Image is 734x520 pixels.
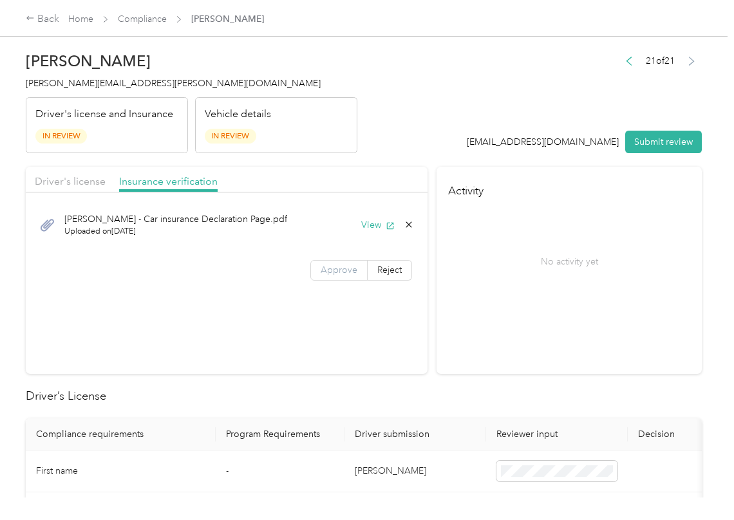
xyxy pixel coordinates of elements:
[344,450,486,492] td: [PERSON_NAME]
[26,450,216,492] td: First name
[216,418,344,450] th: Program Requirements
[26,387,702,405] h2: Driver’s License
[35,107,173,122] p: Driver's license and Insurance
[625,131,702,153] button: Submit review
[541,255,598,268] p: No activity yet
[26,418,216,450] th: Compliance requirements
[118,14,167,24] a: Compliance
[361,218,395,232] button: View
[437,167,702,207] h4: Activity
[646,54,675,68] span: 21 of 21
[64,226,287,237] span: Uploaded on [DATE]
[35,129,87,144] span: In Review
[486,418,628,450] th: Reviewer input
[216,450,344,492] td: -
[64,212,287,226] span: [PERSON_NAME] - Car insurance Declaration Page.pdf
[26,12,59,27] div: Back
[119,175,218,187] span: Insurance verification
[205,107,271,122] p: Vehicle details
[662,448,734,520] iframe: Everlance-gr Chat Button Frame
[68,14,93,24] a: Home
[205,129,256,144] span: In Review
[26,52,357,70] h2: [PERSON_NAME]
[321,265,357,275] span: Approve
[344,418,486,450] th: Driver submission
[36,465,78,476] span: First name
[191,12,264,26] span: [PERSON_NAME]
[26,78,321,89] span: [PERSON_NAME][EMAIL_ADDRESS][PERSON_NAME][DOMAIN_NAME]
[467,135,619,149] div: [EMAIL_ADDRESS][DOMAIN_NAME]
[377,265,402,275] span: Reject
[35,175,106,187] span: Driver's license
